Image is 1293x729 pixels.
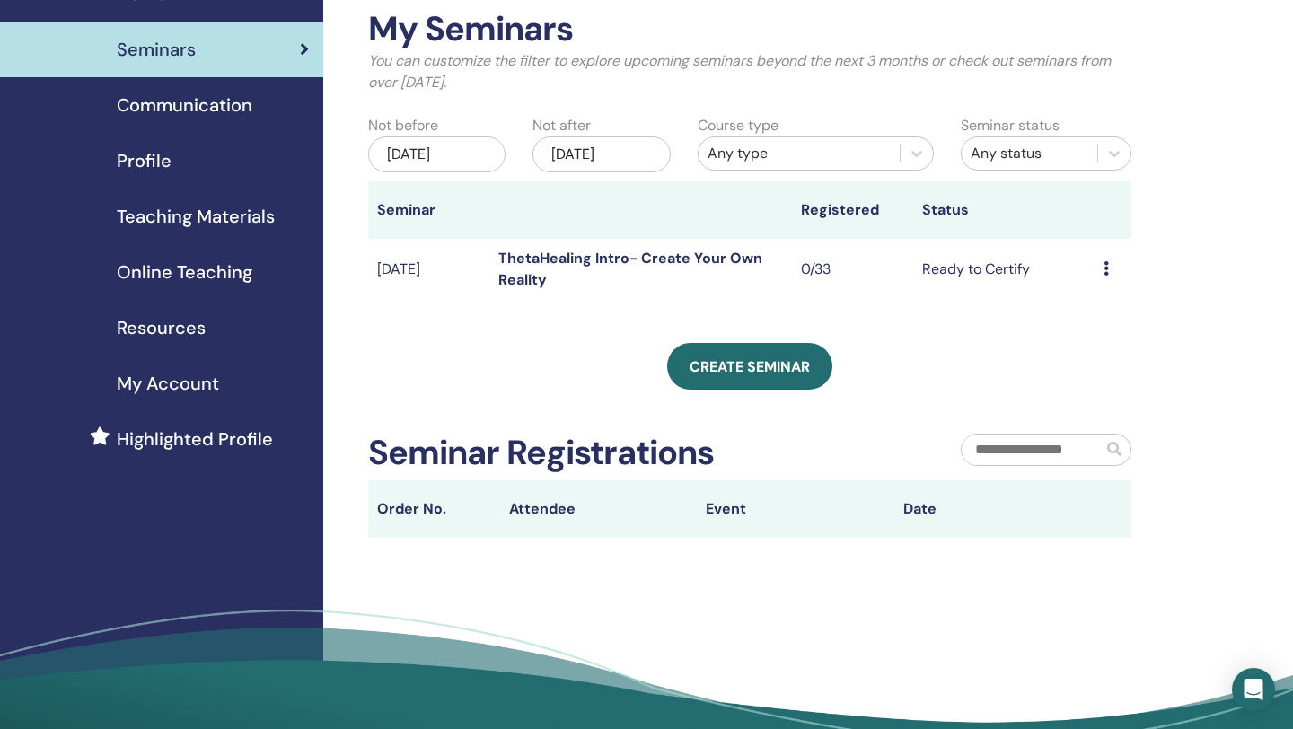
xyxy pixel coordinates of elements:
[961,115,1060,136] label: Seminar status
[117,147,172,174] span: Profile
[368,480,500,538] th: Order No.
[368,433,714,474] h2: Seminar Registrations
[500,480,698,538] th: Attendee
[117,370,219,397] span: My Account
[368,136,506,172] div: [DATE]
[894,480,1092,538] th: Date
[708,143,891,164] div: Any type
[913,239,1095,300] td: Ready to Certify
[667,343,832,390] a: Create seminar
[792,239,913,300] td: 0/33
[368,50,1131,93] p: You can customize the filter to explore upcoming seminars beyond the next 3 months or check out s...
[368,181,489,239] th: Seminar
[368,9,1131,50] h2: My Seminars
[117,203,275,230] span: Teaching Materials
[117,36,196,63] span: Seminars
[697,480,894,538] th: Event
[117,259,252,285] span: Online Teaching
[532,136,670,172] div: [DATE]
[698,115,778,136] label: Course type
[1232,668,1275,711] div: Open Intercom Messenger
[498,249,762,289] a: ThetaHealing Intro- Create Your Own Reality
[117,314,206,341] span: Resources
[913,181,1095,239] th: Status
[368,239,489,300] td: [DATE]
[792,181,913,239] th: Registered
[971,143,1088,164] div: Any status
[368,115,438,136] label: Not before
[117,426,273,452] span: Highlighted Profile
[690,357,810,376] span: Create seminar
[532,115,591,136] label: Not after
[117,92,252,119] span: Communication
